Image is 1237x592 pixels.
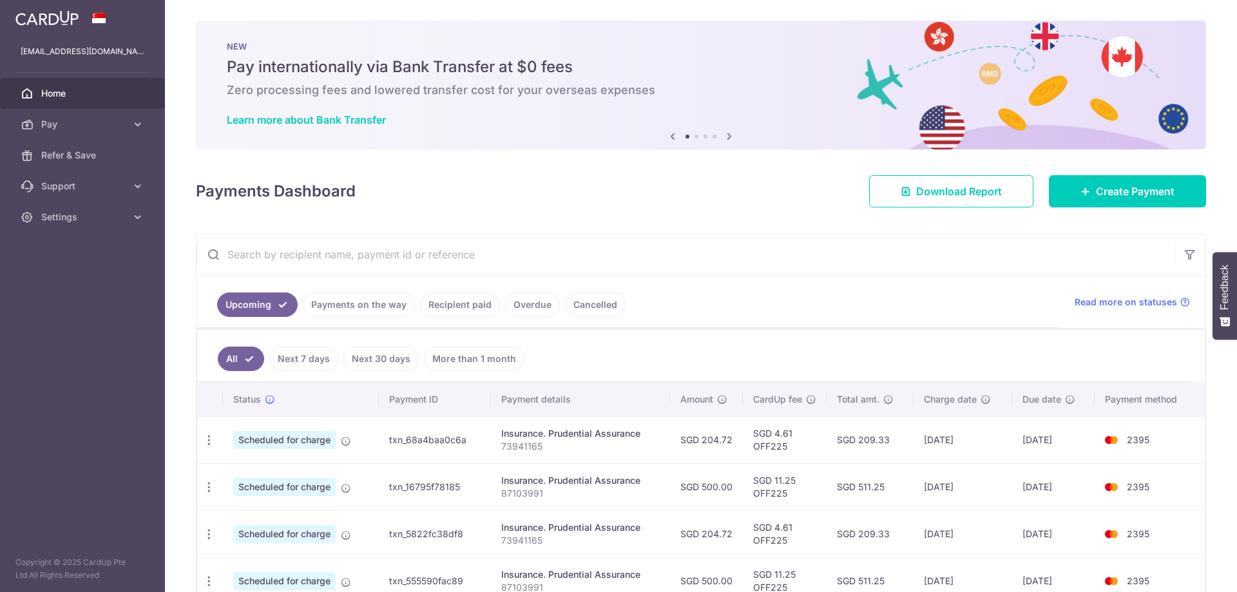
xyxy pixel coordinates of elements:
[501,521,660,534] div: Insurance. Prudential Assurance
[501,534,660,547] p: 73941165
[670,510,743,557] td: SGD 204.72
[501,427,660,440] div: Insurance. Prudential Assurance
[1098,432,1124,448] img: Bank Card
[233,393,261,406] span: Status
[227,82,1175,98] h6: Zero processing fees and lowered transfer cost for your overseas expenses
[505,292,560,317] a: Overdue
[670,416,743,463] td: SGD 204.72
[743,416,827,463] td: SGD 4.61 OFF225
[15,10,79,26] img: CardUp
[743,463,827,510] td: SGD 11.25 OFF225
[491,383,671,416] th: Payment details
[379,510,491,557] td: txn_5822fc38df8
[827,463,914,510] td: SGD 511.25
[1022,393,1061,406] span: Due date
[1127,481,1149,492] span: 2395
[379,416,491,463] td: txn_68a4baa0c6a
[1095,383,1205,416] th: Payment method
[753,393,802,406] span: CardUp fee
[1127,434,1149,445] span: 2395
[1098,479,1124,495] img: Bank Card
[41,180,126,193] span: Support
[41,87,126,100] span: Home
[1049,175,1206,207] a: Create Payment
[218,347,264,371] a: All
[827,510,914,557] td: SGD 209.33
[227,41,1175,52] p: NEW
[233,431,336,449] span: Scheduled for charge
[196,21,1206,149] img: Bank transfer banner
[217,292,298,317] a: Upcoming
[827,416,914,463] td: SGD 209.33
[379,463,491,510] td: txn_16795f78185
[1012,510,1095,557] td: [DATE]
[303,292,415,317] a: Payments on the way
[743,510,827,557] td: SGD 4.61 OFF225
[501,440,660,453] p: 73941165
[196,180,356,203] h4: Payments Dashboard
[197,234,1175,275] input: Search by recipient name, payment id or reference
[501,474,660,487] div: Insurance. Prudential Assurance
[914,463,1012,510] td: [DATE]
[1012,416,1095,463] td: [DATE]
[41,211,126,224] span: Settings
[565,292,626,317] a: Cancelled
[501,487,660,500] p: 87103991
[1098,526,1124,542] img: Bank Card
[227,57,1175,77] h5: Pay internationally via Bank Transfer at $0 fees
[1075,296,1177,309] span: Read more on statuses
[670,463,743,510] td: SGD 500.00
[1213,252,1237,339] button: Feedback - Show survey
[1075,296,1190,309] a: Read more on statuses
[1127,575,1149,586] span: 2395
[924,393,977,406] span: Charge date
[1012,463,1095,510] td: [DATE]
[41,149,126,162] span: Refer & Save
[1127,528,1149,539] span: 2395
[680,393,713,406] span: Amount
[869,175,1033,207] a: Download Report
[1219,265,1231,310] span: Feedback
[269,347,338,371] a: Next 7 days
[1096,184,1175,199] span: Create Payment
[41,118,126,131] span: Pay
[501,568,660,581] div: Insurance. Prudential Assurance
[227,113,386,126] a: Learn more about Bank Transfer
[233,572,336,590] span: Scheduled for charge
[424,347,524,371] a: More than 1 month
[233,478,336,496] span: Scheduled for charge
[914,510,1012,557] td: [DATE]
[1098,573,1124,589] img: Bank Card
[420,292,500,317] a: Recipient paid
[379,383,491,416] th: Payment ID
[916,184,1002,199] span: Download Report
[343,347,419,371] a: Next 30 days
[837,393,879,406] span: Total amt.
[233,525,336,543] span: Scheduled for charge
[914,416,1012,463] td: [DATE]
[21,45,144,58] p: [EMAIL_ADDRESS][DOMAIN_NAME]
